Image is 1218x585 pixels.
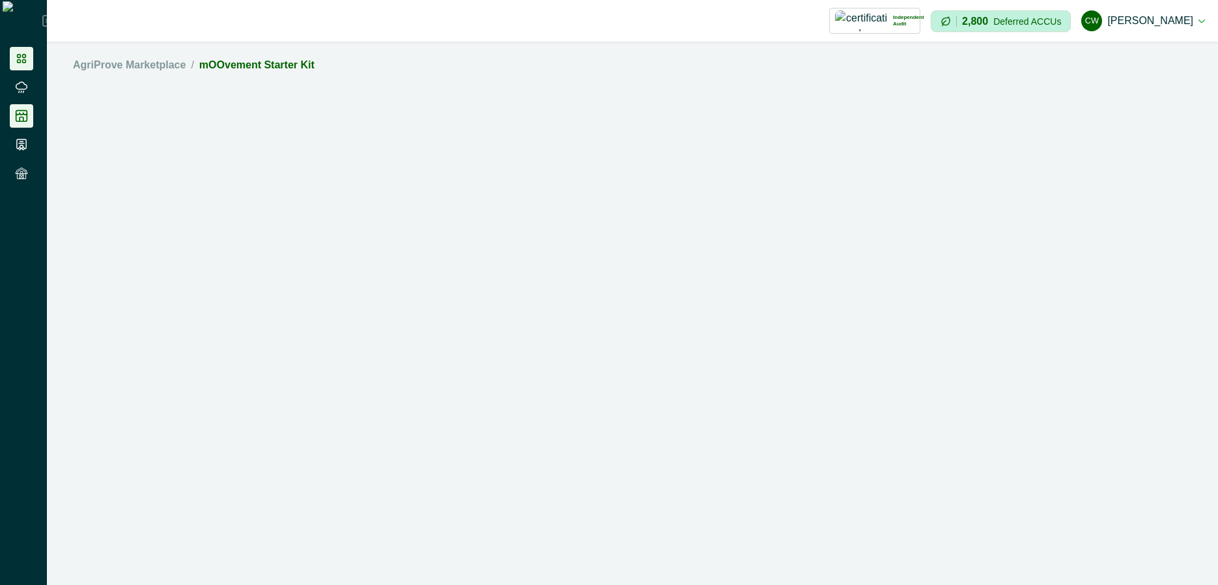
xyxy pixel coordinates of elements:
p: 2,800 [962,16,988,27]
a: AgriProve Marketplace [73,57,186,73]
a: mOOvement Starter Kit [199,59,315,70]
nav: breadcrumb [73,57,1192,73]
p: Deferred ACCUs [993,16,1061,26]
img: Logo [3,1,42,40]
button: cadel watson[PERSON_NAME] [1081,5,1205,36]
img: certification logo [835,10,888,31]
span: / [191,57,193,73]
p: Independent Audit [893,14,924,27]
button: certification logoIndependent Audit [829,8,920,34]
